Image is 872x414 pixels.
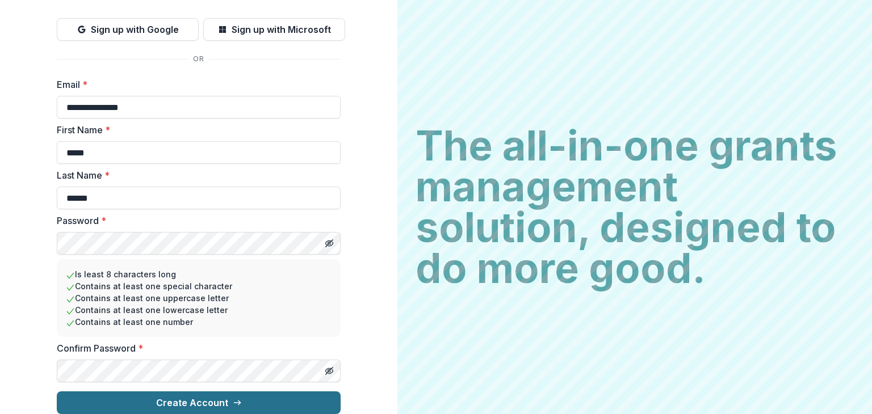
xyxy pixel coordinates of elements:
[57,168,334,182] label: Last Name
[320,234,338,252] button: Toggle password visibility
[66,316,332,328] li: Contains at least one number
[66,268,332,280] li: Is least 8 characters long
[66,292,332,304] li: Contains at least one uppercase letter
[57,391,341,414] button: Create Account
[57,78,334,91] label: Email
[57,18,199,41] button: Sign up with Google
[57,214,334,227] label: Password
[66,304,332,316] li: Contains at least one lowercase letter
[57,341,334,355] label: Confirm Password
[203,18,345,41] button: Sign up with Microsoft
[320,362,338,380] button: Toggle password visibility
[66,280,332,292] li: Contains at least one special character
[57,123,334,137] label: First Name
